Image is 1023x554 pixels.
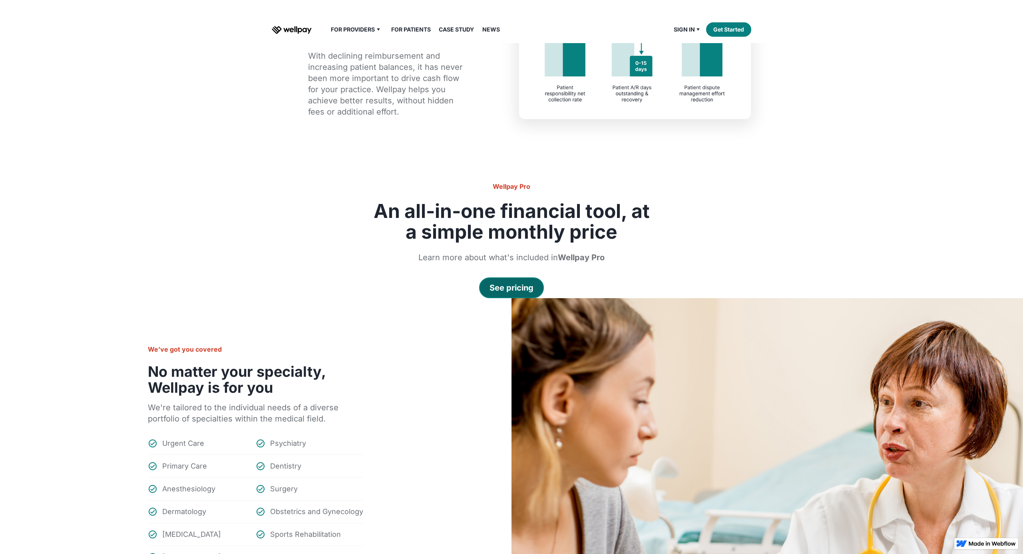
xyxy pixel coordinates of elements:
[148,344,364,354] h6: We’ve got you covered
[308,50,468,117] div: With declining reimbursement and increasing patient balances, it has never been more important to...
[706,22,751,37] a: Get Started
[162,530,221,539] div: [MEDICAL_DATA]
[478,25,505,34] a: News
[162,484,215,494] div: Anesthesiology
[270,530,341,539] div: Sports Rehabilitation
[270,484,298,494] div: Surgery
[669,25,707,34] div: Sign in
[272,25,312,34] a: home
[409,252,614,263] div: Learn more about what's included in
[969,541,1016,546] img: Made in Webflow
[270,439,306,448] div: Psychiatry
[434,25,479,34] a: Case Study
[368,182,655,191] h6: Wellpay Pro
[674,25,695,34] div: Sign in
[270,507,363,516] div: Obstetrics and Gynecology
[326,25,386,34] div: For Providers
[479,277,544,298] a: See pricing
[162,507,206,516] div: Dermatology
[162,439,204,448] div: Urgent Care
[368,201,655,242] h2: An all-in-one financial tool, at a simple monthly price
[331,25,375,34] div: For Providers
[148,402,364,424] div: We're tailored to the individual needs of a diverse portfolio of specialties within the medical f...
[162,461,207,471] div: Primary Care
[148,364,364,396] h3: No matter your specialty, Wellpay is for you
[558,253,605,262] strong: Wellpay Pro
[490,282,533,293] div: See pricing
[270,461,301,471] div: Dentistry
[386,25,436,34] a: For Patients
